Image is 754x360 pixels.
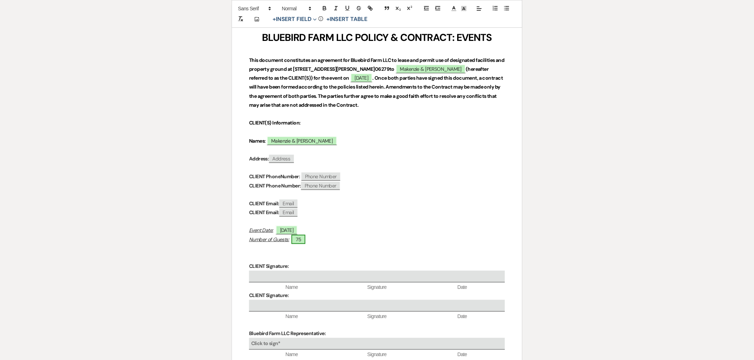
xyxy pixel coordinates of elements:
[249,75,504,108] strong: . Once both parties have signed this document, a contract will have been formed according to the ...
[249,155,269,162] strong: Address:
[249,182,301,189] strong: CLIENT Phone Number:
[249,313,334,320] span: Name
[251,340,280,346] b: Click to sign*
[324,15,370,23] button: +Insert Table
[249,263,289,269] strong: CLIENT Signature:
[249,209,269,216] strong: CLIENT E
[249,120,301,126] strong: CLIENT(S) Information:
[334,313,419,320] span: Signature
[249,236,289,243] u: Number of Guests:
[276,226,298,234] span: [DATE]
[249,227,273,233] u: Event Date:
[249,284,334,291] span: Name
[420,351,505,358] span: Date
[449,4,459,13] span: Text Color
[279,208,298,217] span: Email
[351,73,373,82] span: [DATE]
[249,57,505,72] strong: This document constitutes an agreement for Bluebird Farm LLC to lease and permit use of designate...
[249,173,280,180] strong: CLIENT Phone
[326,16,330,22] span: +
[420,284,505,291] span: Date
[280,173,300,180] strong: Number:
[334,351,419,358] span: Signature
[269,292,289,298] strong: ignature:
[389,66,394,72] strong: to
[396,64,466,73] span: Makenzie & [PERSON_NAME]
[301,182,340,190] span: Phone Number
[267,136,337,145] span: Makenzie & [PERSON_NAME]
[249,200,279,207] strong: CLIENT Email:
[474,4,484,13] span: Alignment
[249,330,326,337] strong: Bluebird Farm LLC Representative:
[249,292,269,298] strong: CLIENT S
[375,66,389,72] strong: 06279
[279,200,298,208] span: Email
[273,16,276,22] span: +
[249,351,334,358] span: Name
[269,155,294,163] span: Address
[291,235,305,244] span: 75
[269,209,279,216] strong: mail:
[262,31,492,44] strong: BLUEBIRD FARM LLC POLICY & CONTRACT: EVENTS
[279,4,314,13] span: Header Formats
[334,284,419,291] span: Signature
[249,138,266,144] strong: Names:
[459,4,469,13] span: Text Background Color
[420,313,505,320] span: Date
[301,173,340,181] span: Phone Number
[270,15,319,23] button: Insert Field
